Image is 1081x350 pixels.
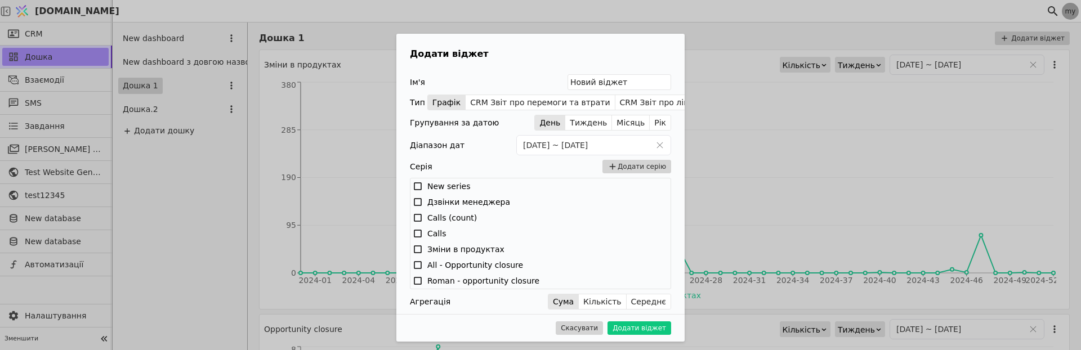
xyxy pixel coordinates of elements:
[627,294,671,309] button: Середнє
[517,136,649,155] input: dd/MM/yyyy ~ dd/MM/yyyy
[410,140,464,151] label: Діапазон дат
[396,34,685,61] h2: Додати віджет
[656,141,664,149] svg: close
[410,294,450,309] div: Агрегація
[410,115,499,131] div: Групування за датою
[615,95,703,110] button: CRM Звіт про лійку
[427,275,539,287] label: Roman - opportunity closure
[535,115,565,131] button: День
[410,74,425,90] div: Ім'я
[579,294,626,309] button: Кількість
[607,321,671,335] button: Додати віджет
[602,160,671,173] button: Додати серію
[427,259,523,271] label: All - Opportunity closure
[410,161,432,173] label: Серія
[466,95,615,110] button: CRM Звіт про перемоги та втрати
[612,115,650,131] button: Місяць
[410,95,425,110] div: Тип
[427,228,446,240] label: Calls
[427,196,510,208] label: Дзвінки менеджера
[556,321,603,335] button: Скасувати
[428,95,466,110] button: Графік
[427,244,504,255] label: Зміни в продуктах
[656,141,664,149] button: Clear
[427,212,477,224] label: Calls (count)
[650,115,671,131] button: Рік
[427,181,470,192] label: New series
[565,115,612,131] button: Тиждень
[548,294,579,309] button: Сума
